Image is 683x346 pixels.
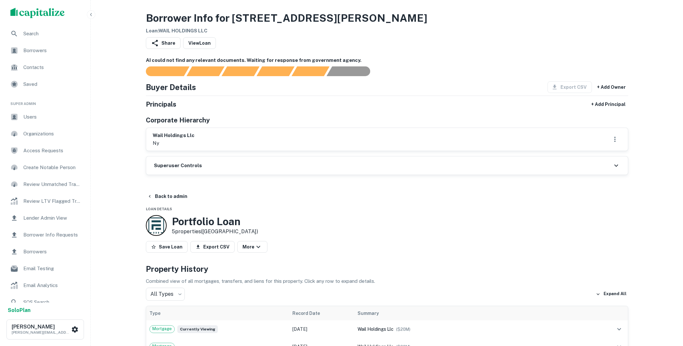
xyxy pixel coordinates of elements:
[23,47,81,54] span: Borrowers
[5,278,85,293] a: Email Analytics
[5,177,85,192] a: Review Unmatched Transactions
[5,76,85,92] a: Saved
[154,162,202,169] h6: Superuser Controls
[327,66,378,76] div: AI fulfillment process complete.
[146,207,172,211] span: Loan Details
[589,98,628,110] button: + Add Principal
[396,327,410,332] span: ($ 20M )
[146,115,210,125] h5: Corporate Hierarchy
[146,57,628,64] h6: AI could not find any relevant documents. Waiting for response from government agency.
[5,244,85,259] a: Borrowers
[23,63,81,71] span: Contacts
[146,27,427,35] h6: Loan : WAIL HOLDINGS LLC
[237,241,267,253] button: More
[23,298,81,306] span: SOS Search
[5,126,85,142] a: Organizations
[5,60,85,75] a: Contacts
[291,66,329,76] div: Principals found, still searching for contact information. This may take time...
[138,66,187,76] div: Sending borrower request to AI...
[8,306,30,314] a: SoloPlan
[221,66,259,76] div: Documents found, AI parsing details...
[23,130,81,138] span: Organizations
[23,248,81,256] span: Borrowers
[23,164,81,171] span: Create Notable Person
[5,261,85,276] a: Email Testing
[5,143,85,158] a: Access Requests
[358,327,394,332] span: wail holdings llc
[146,241,188,253] button: Save Loan
[153,132,194,139] h6: wail holdings llc
[23,214,81,222] span: Lender Admin View
[5,43,85,58] a: Borrowers
[12,329,70,335] p: [PERSON_NAME][EMAIL_ADDRESS][DOMAIN_NAME]
[23,147,81,155] span: Access Requests
[23,180,81,188] span: Review Unmatched Transactions
[595,81,628,93] button: + Add Owner
[190,241,235,253] button: Export CSV
[146,37,181,49] button: Share
[23,231,81,239] span: Borrower Info Requests
[8,307,30,313] strong: Solo Plan
[146,99,176,109] h5: Principals
[146,288,185,301] div: All Types
[5,160,85,175] a: Create Notable Person
[594,289,628,299] button: Expand All
[23,80,81,88] span: Saved
[23,30,81,38] span: Search
[12,324,70,329] h6: [PERSON_NAME]
[5,193,85,209] a: Review LTV Flagged Transactions
[145,190,190,202] button: Back to admin
[289,320,354,338] td: [DATE]
[5,227,85,243] a: Borrower Info Requests
[5,210,85,226] a: Lender Admin View
[5,26,85,41] a: Search
[614,324,625,335] button: expand row
[153,139,194,147] p: ny
[289,306,354,320] th: Record Date
[177,325,218,333] span: Currently viewing
[146,263,628,275] h4: Property History
[23,113,81,121] span: Users
[23,197,81,205] span: Review LTV Flagged Transactions
[150,326,174,332] span: Mortgage
[146,277,628,285] p: Combined view of all mortgages, transfers, and liens for this property. Click any row to expand d...
[186,66,224,76] div: Your request is received and processing...
[172,215,258,228] h3: Portfolio Loan
[5,93,85,109] li: Super Admin
[10,8,65,18] img: capitalize-logo.png
[5,109,85,125] a: Users
[256,66,294,76] div: Principals found, AI now looking for contact information...
[23,282,81,289] span: Email Analytics
[146,10,427,26] h3: Borrower Info for [STREET_ADDRESS][PERSON_NAME]
[146,306,289,320] th: Type
[651,294,683,325] iframe: Chat Widget
[6,319,84,340] button: [PERSON_NAME][PERSON_NAME][EMAIL_ADDRESS][DOMAIN_NAME]
[23,265,81,272] span: Email Testing
[5,294,85,310] a: SOS Search
[146,81,196,93] h4: Buyer Details
[183,37,216,49] a: ViewLoan
[354,306,594,320] th: Summary
[172,228,258,236] p: 5 properties ([GEOGRAPHIC_DATA])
